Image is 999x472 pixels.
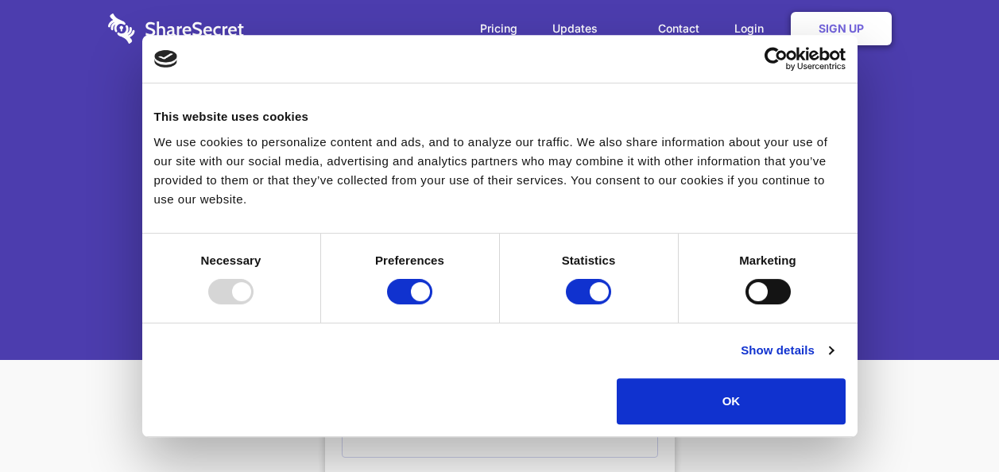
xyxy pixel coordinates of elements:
a: Contact [642,4,715,53]
a: Usercentrics Cookiebot - opens in a new window [707,47,846,71]
button: OK [617,378,845,424]
a: Login [718,4,788,53]
a: Pricing [464,4,533,53]
a: Show details [741,341,833,360]
div: We use cookies to personalize content and ads, and to analyze our traffic. We also share informat... [154,133,846,209]
img: logo [154,50,178,68]
div: This website uses cookies [154,107,846,126]
strong: Necessary [201,253,261,267]
strong: Marketing [739,253,796,267]
img: logo-wordmark-white-trans-d4663122ce5f474addd5e946df7df03e33cb6a1c49d2221995e7729f52c070b2.svg [108,14,244,44]
a: Sign Up [791,12,892,45]
strong: Statistics [562,253,616,267]
strong: Preferences [375,253,444,267]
